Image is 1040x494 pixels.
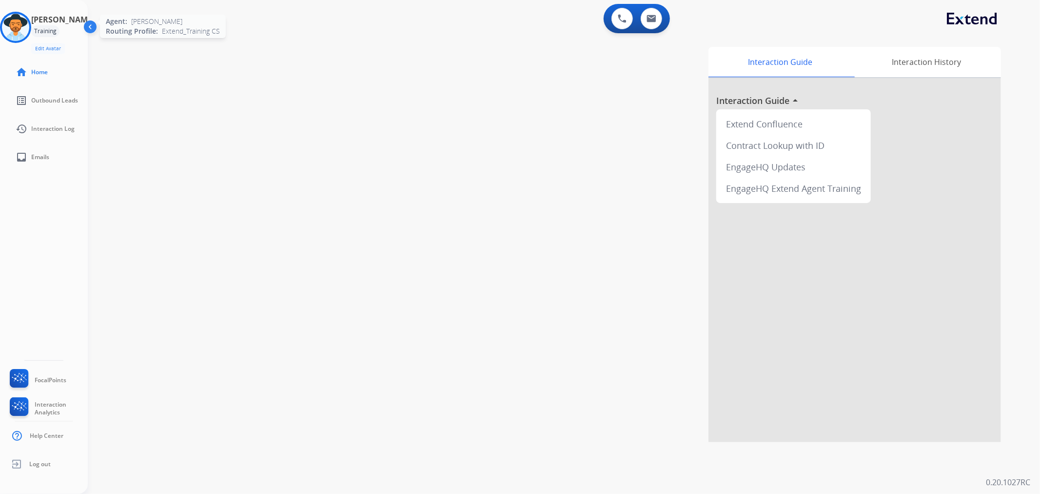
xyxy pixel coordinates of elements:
div: Interaction Guide [708,47,852,77]
div: Training [31,25,59,37]
mat-icon: list_alt [16,95,27,106]
span: Routing Profile: [106,26,158,36]
button: Edit Avatar [31,43,65,54]
div: Extend Confluence [720,113,867,135]
p: 0.20.1027RC [986,476,1030,488]
span: FocalPoints [35,376,66,384]
span: Log out [29,460,51,468]
div: Contract Lookup with ID [720,135,867,156]
span: Outbound Leads [31,97,78,104]
div: EngageHQ Updates [720,156,867,178]
a: Interaction Analytics [8,397,88,420]
div: Interaction History [852,47,1001,77]
span: Help Center [30,432,63,440]
mat-icon: history [16,123,27,135]
span: Interaction Log [31,125,75,133]
span: Interaction Analytics [35,401,88,416]
span: [PERSON_NAME] [131,17,182,26]
span: Emails [31,153,49,161]
a: FocalPoints [8,369,66,391]
mat-icon: home [16,66,27,78]
div: EngageHQ Extend Agent Training [720,178,867,199]
span: Home [31,68,48,76]
span: Agent: [106,17,127,26]
h3: [PERSON_NAME] [31,14,95,25]
span: Extend_Training CS [162,26,220,36]
mat-icon: inbox [16,151,27,163]
img: avatar [2,14,29,41]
